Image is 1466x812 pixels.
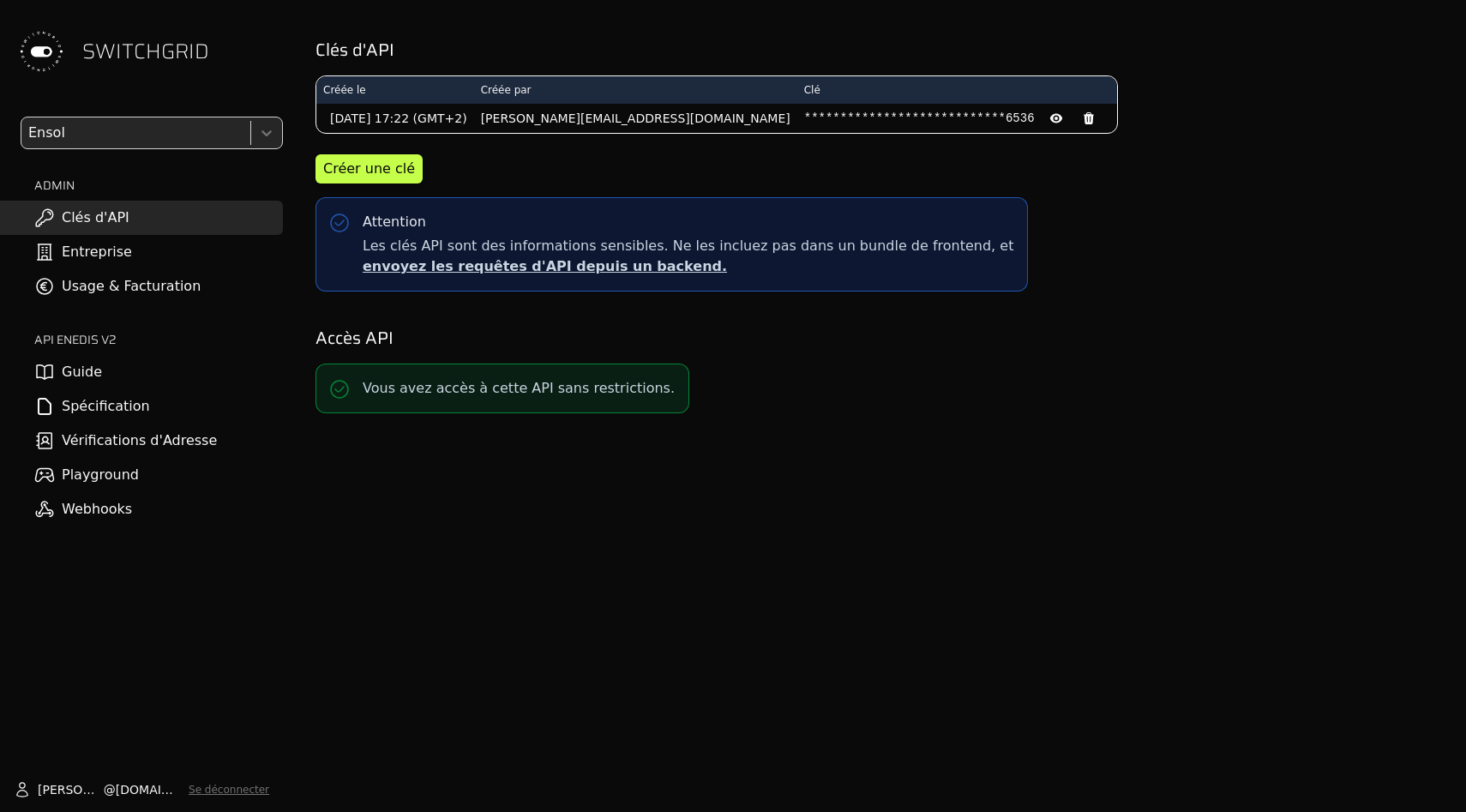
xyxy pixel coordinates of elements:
h2: API ENEDIS v2 [34,331,283,348]
button: Se déconnecter [189,783,269,797]
th: Créée par [474,76,797,104]
span: [DOMAIN_NAME] [116,781,182,798]
p: envoyez les requêtes d'API depuis un backend. [363,256,1013,277]
h2: ADMIN [34,177,283,194]
span: SWITCHGRID [82,38,209,65]
td: [PERSON_NAME][EMAIL_ADDRESS][DOMAIN_NAME] [474,104,797,133]
span: [PERSON_NAME] [38,781,104,798]
img: Switchgrid Logo [14,24,69,79]
th: Clé [797,76,1117,104]
td: [DATE] 17:22 (GMT+2) [316,104,474,133]
span: @ [104,781,116,798]
h2: Accès API [315,326,1442,350]
h2: Clés d'API [315,38,1442,62]
th: Créée le [316,76,474,104]
div: Attention [363,212,426,232]
span: Les clés API sont des informations sensibles. Ne les incluez pas dans un bundle de frontend, et [363,236,1013,277]
div: Créer une clé [323,159,415,179]
p: Vous avez accès à cette API sans restrictions. [363,378,675,399]
button: Créer une clé [315,154,423,183]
